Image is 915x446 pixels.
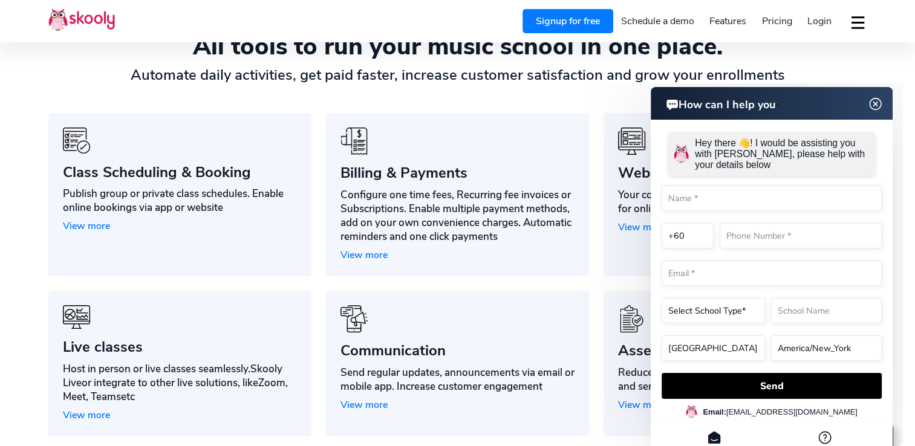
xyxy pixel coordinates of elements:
[340,128,368,155] img: icon-benefits-10
[63,219,110,233] span: View more
[63,409,110,422] span: View more
[48,113,311,276] a: icon-benefits-3Class Scheduling & BookingPublish group or private class schedules. Enable online ...
[799,11,839,31] a: Login
[340,188,575,244] div: Configure one time fees, Recurring fee invoices or Subscriptions. Enable multiple payment methods...
[762,15,792,28] span: Pricing
[63,163,297,181] div: Class Scheduling & Booking
[48,8,115,31] img: Skooly
[754,11,800,31] a: Pricing
[63,187,297,215] div: Publish group or private class schedules. Enable online bookings via app or website
[48,66,867,84] div: Automate daily activities, get paid faster, increase customer satisfaction and grow your enrollments
[849,8,867,36] button: dropdown menu
[340,366,575,393] div: Send regular updates, announcements via email or mobile app. Increase customer engagement
[340,164,575,182] div: Billing & Payments
[326,291,589,436] a: icon-benefits-5CommunicationSend regular updates, announcements via email or mobile app. Increase...
[63,376,288,404] span: Zoom, Meet, Teams
[63,338,297,356] div: Live classes
[326,113,589,276] a: icon-benefits-10Billing & PaymentsConfigure one time fees, Recurring fee invoices or Subscription...
[613,11,702,31] a: Schedule a demo
[340,398,388,412] span: View more
[340,341,575,360] div: Communication
[48,291,311,436] a: icon-benefits-6Live classesHost in person or live classes seamlessly.Skooly Liveor integrate to o...
[702,11,754,31] a: Features
[63,362,297,404] div: Host in person or live classes seamlessly. or integrate to other live solutions, like etc
[63,128,90,154] img: icon-benefits-3
[340,248,388,262] span: View more
[807,15,832,28] span: Login
[340,305,368,332] img: icon-benefits-5
[48,32,867,61] div: All tools to run your music school in one place.
[63,305,90,329] img: icon-benefits-6
[63,362,282,390] span: Skooly Live
[523,9,613,33] a: Signup for free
